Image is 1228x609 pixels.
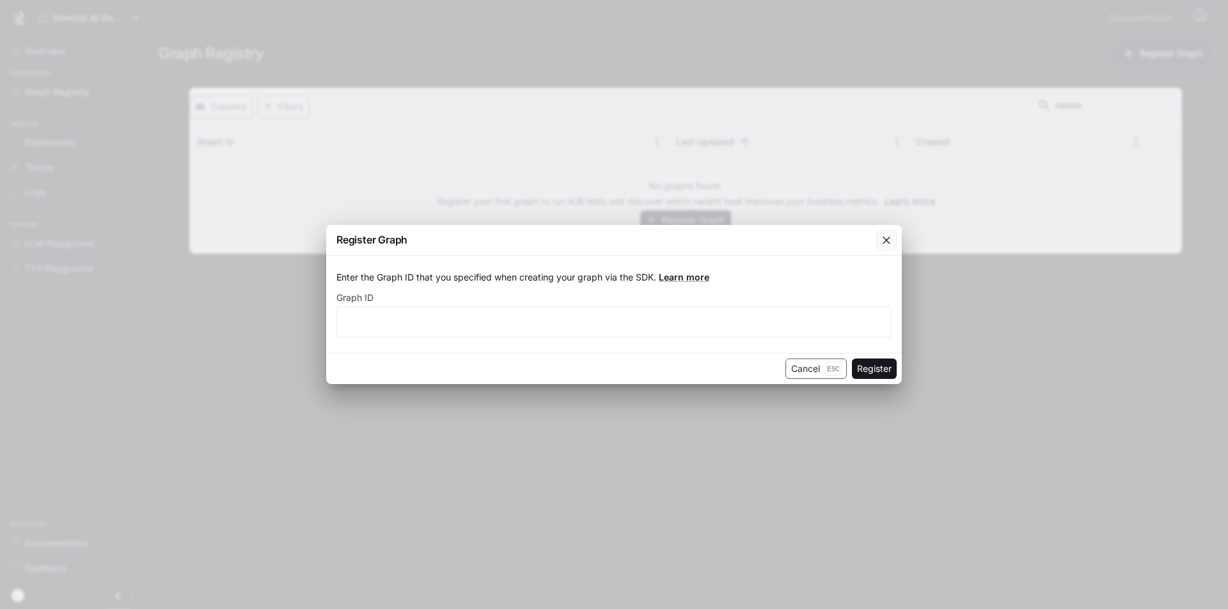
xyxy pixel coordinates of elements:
button: CancelEsc [785,358,847,379]
p: Register Graph [336,232,407,247]
button: Register [852,358,897,379]
p: Esc [825,362,841,376]
p: Enter the Graph ID that you specified when creating your graph via the SDK. [336,271,892,284]
p: Graph ID [336,293,374,302]
a: Learn more [659,272,709,282]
